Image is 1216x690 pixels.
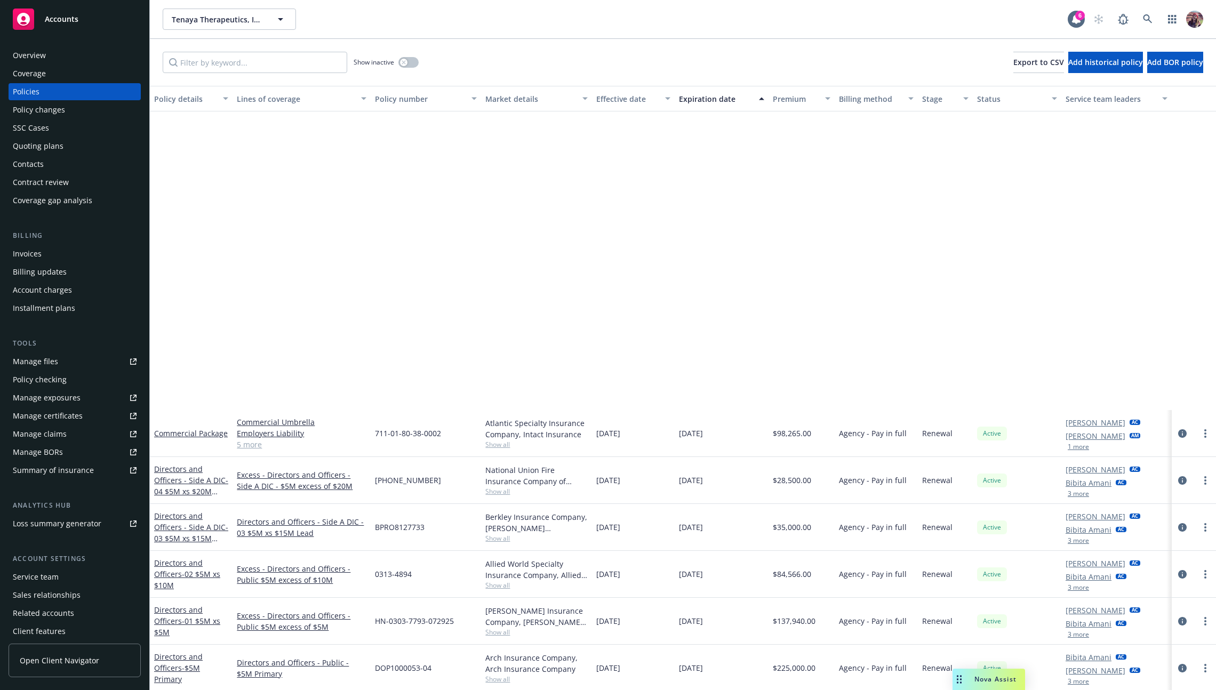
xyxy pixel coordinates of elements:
[237,469,366,492] a: Excess - Directors and Officers - Side A DIC - $5M excess of $20M
[237,439,366,450] a: 5 more
[679,93,753,105] div: Expiration date
[237,93,355,105] div: Lines of coverage
[1066,511,1125,522] a: [PERSON_NAME]
[1137,9,1158,30] a: Search
[1176,615,1189,628] a: circleInformation
[1066,571,1111,582] a: Bibita Amani
[1176,474,1189,487] a: circleInformation
[485,93,575,105] div: Market details
[773,662,815,673] span: $225,000.00
[13,174,69,191] div: Contract review
[918,86,973,111] button: Stage
[1066,558,1125,569] a: [PERSON_NAME]
[9,174,141,191] a: Contract review
[154,475,228,508] span: - 04 $5M xs $20M Excess
[592,86,675,111] button: Effective date
[839,475,907,486] span: Agency - Pay in full
[839,93,901,105] div: Billing method
[154,558,220,590] a: Directors and Officers
[1199,615,1212,628] a: more
[237,516,366,539] a: Directors and Officers - Side A DIC - 03 $5M xs $15M Lead
[1068,678,1089,685] button: 3 more
[1066,417,1125,428] a: [PERSON_NAME]
[375,568,412,580] span: 0313-4894
[485,605,587,628] div: [PERSON_NAME] Insurance Company, [PERSON_NAME] Insurance Group
[13,426,67,443] div: Manage claims
[773,615,815,627] span: $137,940.00
[596,568,620,580] span: [DATE]
[596,521,620,533] span: [DATE]
[375,662,431,673] span: DOP1000053-04
[485,418,587,440] div: Atlantic Specialty Insurance Company, Intact Insurance
[9,338,141,349] div: Tools
[375,615,454,627] span: HN-0303-7793-072925
[922,568,953,580] span: Renewal
[9,119,141,137] a: SSC Cases
[1066,665,1125,676] a: [PERSON_NAME]
[1113,9,1134,30] a: Report a Bug
[237,428,366,439] a: Employers Liability
[1066,430,1125,442] a: [PERSON_NAME]
[1199,521,1212,534] a: more
[237,610,366,632] a: Excess - Directors and Officers - Public $5M excess of $5M
[9,263,141,280] a: Billing updates
[9,389,141,406] a: Manage exposures
[839,662,907,673] span: Agency - Pay in full
[13,407,83,424] div: Manage certificates
[371,86,481,111] button: Policy number
[839,568,907,580] span: Agency - Pay in full
[9,515,141,532] a: Loss summary generator
[981,476,1003,485] span: Active
[13,65,46,82] div: Coverage
[154,569,220,590] span: - 02 $5M xs $10M
[1061,86,1172,111] button: Service team leaders
[481,86,591,111] button: Market details
[922,662,953,673] span: Renewal
[1186,11,1203,28] img: photo
[154,605,220,637] a: Directors and Officers
[9,587,141,604] a: Sales relationships
[172,14,264,25] span: Tenaya Therapeutics, Inc.
[375,428,441,439] span: 711-01-80-38-0002
[9,553,141,564] div: Account settings
[1176,568,1189,581] a: circleInformation
[9,444,141,461] a: Manage BORs
[237,416,366,428] a: Commercial Umbrella
[953,669,1025,690] button: Nova Assist
[773,93,819,105] div: Premium
[485,487,587,496] span: Show all
[13,138,63,155] div: Quoting plans
[1088,9,1109,30] a: Start snowing
[154,93,217,105] div: Policy details
[13,245,42,262] div: Invoices
[163,9,296,30] button: Tenaya Therapeutics, Inc.
[1066,93,1156,105] div: Service team leaders
[9,407,141,424] a: Manage certificates
[9,192,141,209] a: Coverage gap analysis
[1068,444,1089,450] button: 1 more
[154,464,228,508] a: Directors and Officers - Side A DIC
[237,563,366,585] a: Excess - Directors and Officers - Public $5M excess of $10M
[679,428,703,439] span: [DATE]
[679,475,703,486] span: [DATE]
[45,15,78,23] span: Accounts
[981,429,1003,438] span: Active
[1162,9,1183,30] a: Switch app
[1199,474,1212,487] a: more
[9,426,141,443] a: Manage claims
[375,93,465,105] div: Policy number
[354,58,394,67] span: Show inactive
[1066,464,1125,475] a: [PERSON_NAME]
[13,568,59,585] div: Service team
[1066,477,1111,488] a: Bibita Amani
[13,353,58,370] div: Manage files
[675,86,769,111] button: Expiration date
[13,101,65,118] div: Policy changes
[1066,605,1125,616] a: [PERSON_NAME]
[485,628,587,637] span: Show all
[13,300,75,317] div: Installment plans
[1013,57,1064,67] span: Export to CSV
[679,662,703,673] span: [DATE]
[13,156,44,173] div: Contacts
